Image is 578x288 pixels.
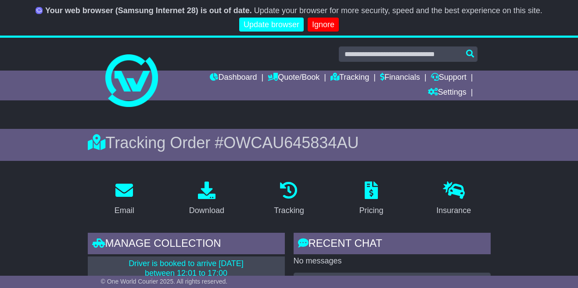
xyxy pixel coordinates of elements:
[431,178,477,220] a: Insurance
[189,205,224,217] div: Download
[183,178,230,220] a: Download
[101,278,228,285] span: © One World Courier 2025. All rights reserved.
[294,233,491,256] div: RECENT CHAT
[330,71,369,85] a: Tracking
[359,205,384,217] div: Pricing
[45,6,252,15] b: Your web browser (Samsung Internet 28) is out of date.
[109,178,140,220] a: Email
[223,134,359,152] span: OWCAU645834AU
[88,133,491,152] div: Tracking Order #
[88,233,285,256] div: Manage collection
[93,259,280,278] p: Driver is booked to arrive [DATE] between 12:01 to 17:00
[436,205,471,217] div: Insurance
[210,71,257,85] a: Dashboard
[308,18,339,32] a: Ignore
[294,256,491,266] p: No messages
[268,71,320,85] a: Quote/Book
[431,71,467,85] a: Support
[354,178,389,220] a: Pricing
[274,205,304,217] div: Tracking
[115,205,134,217] div: Email
[428,85,467,100] a: Settings
[268,178,309,220] a: Tracking
[254,6,542,15] span: Update your browser for more security, speed and the best experience on this site.
[380,71,420,85] a: Financials
[239,18,304,32] a: Update browser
